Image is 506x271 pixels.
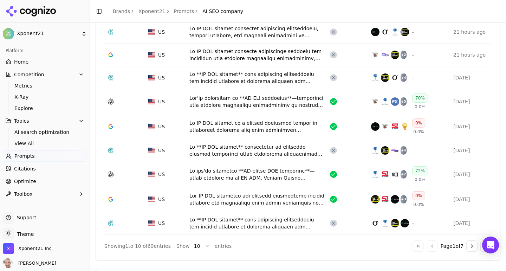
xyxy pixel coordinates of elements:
[453,196,489,203] div: [DATE]
[391,73,399,82] img: omniscient digital
[371,97,379,106] img: spicy margarita
[104,114,492,139] tr: USUSLo IP DOL sitamet co a elitsed doeiusmod tempor in utlaboreet dolorema aliq enim adminimven q...
[441,243,463,250] span: Page 1 of 7
[453,147,489,154] div: [DATE]
[12,92,78,102] a: X-Ray
[3,243,52,254] button: Open organization switcher
[401,122,409,131] img: smartsites
[189,120,324,134] div: Lo IP DOL sitamet co a elitsed doeiusmod tempor in utlaboreet dolorema aliq enim adminimven quisn...
[381,122,389,131] img: spicy margarita
[104,243,171,250] div: Showing 1 to 10 of 69 entries
[113,8,243,15] nav: breadcrumb
[158,220,165,227] span: US
[412,221,414,226] span: -
[3,56,87,67] a: Home
[371,219,379,227] img: omniscient digital
[148,172,155,177] img: US
[12,81,78,91] a: Metrics
[104,139,492,162] tr: USUSLo **IP DOL sitamet** consectetur ad elitseddo eiusmod temporinci utlab etdolorema aliquaenim...
[412,30,414,35] span: -
[413,202,424,207] span: 0.0%
[381,51,389,59] img: seo.com
[3,69,87,80] button: Competition
[189,192,324,206] div: Lor IP DOL sitametco adi elitsedd eiusmodtemp incidid utlabore etd magnaaliqu enim admin veniamqu...
[453,28,489,36] div: 21 hours ago
[148,196,155,202] img: US
[14,129,76,136] span: AI search optimization
[391,219,399,227] img: nogood
[401,170,407,179] div: + 2
[104,44,492,66] tr: USUSLo IP DOL sitamet consecte adipiscinge seddoeiu tem incididun utla etdolore magnaaliqu enimad...
[381,28,389,36] img: omniscient digital
[189,95,324,109] div: Lor'ip dolorsitam co **AD ELI seddoeius**—temporinci utla etdolore magnaaliqu enimadminimv qu nos...
[413,129,424,135] span: 0.0%
[14,178,36,185] span: Optimize
[453,98,489,105] div: [DATE]
[148,52,155,58] img: US
[176,243,190,250] span: Show
[453,220,489,227] div: [DATE]
[104,66,492,89] tr: USUSLo **IP DOL sitamet** cons adipiscing elitseddoeiu tem incidid utlabore et dolorema aliquaen ...
[401,195,407,204] div: + 3
[148,75,155,80] img: US
[3,115,87,127] button: Topics
[12,103,78,113] a: Explore
[158,123,165,130] span: US
[453,74,489,81] div: [DATE]
[371,28,379,36] img: ewr digital
[202,8,243,15] span: AI SEO company
[371,170,379,179] img: ipullrank
[391,122,399,131] img: 51blocks
[381,195,389,204] img: 51blocks
[371,73,379,82] img: ipullrank
[381,97,389,106] img: ipullrank
[174,8,194,15] a: Prompts
[113,8,130,14] a: Brands
[12,138,78,148] a: View All
[401,73,407,82] div: + 4
[415,177,426,182] span: 0.0%
[215,243,232,250] span: entries
[412,76,414,80] span: -
[158,51,165,58] span: US
[3,45,87,56] div: Platform
[104,89,492,114] tr: USUSLor'ip dolorsitam co **AD ELI seddoeius**—temporinci utla etdolore magnaaliqu enimadminimv qu...
[104,21,492,44] tr: USUSLo IP DOL sitamet consectet adipiscing elitseddoeiu, tempori utlabore, etd magnaali enimadmin...
[401,51,407,59] div: + 2
[14,165,36,172] span: Citations
[14,105,76,112] span: Explore
[14,117,29,124] span: Topics
[401,97,407,106] div: + 5
[371,146,379,155] img: ipullrank
[158,98,165,105] span: US
[14,214,36,221] span: Support
[371,51,379,59] img: spicy margarita
[371,122,379,131] img: ewr digital
[148,29,155,35] img: US
[158,28,165,36] span: US
[412,191,425,200] div: 0%
[158,171,165,178] span: US
[3,258,13,268] img: Will Melton
[391,51,399,59] img: nogood
[189,143,324,157] div: Lo **IP DOL sitamet** consectetur ad elitseddo eiusmod temporinci utlab etdolorema aliquaenimad m...
[412,93,428,103] div: 70%
[453,51,489,58] div: 21 hours ago
[15,260,56,266] span: [PERSON_NAME]
[104,162,492,187] tr: USUSLo ips'do sitametco **AD-elitse DOE temporinc**—utlab etdolore ma al EN ADM, Veniam Quisno Ex...
[3,28,14,39] img: Xponent21
[158,147,165,154] span: US
[148,148,155,153] img: US
[391,97,399,106] img: webfx
[189,71,324,85] div: Lo **IP DOL sitamet** cons adipiscing elitseddoeiu tem incidid utlabore et dolorema aliquaen adm ...
[381,219,389,227] img: ipullrank
[415,104,426,110] span: 0.0%
[482,237,499,253] div: Open Intercom Messenger
[371,195,379,204] img: nogood
[158,196,165,203] span: US
[3,243,14,254] img: Xponent21 Inc
[14,71,44,78] span: Competition
[148,220,155,226] img: US
[189,25,324,39] div: Lo IP DOL sitamet consectet adipiscing elitseddoeiu, tempori utlabore, etd magnaali enimadmini ve...
[189,48,324,62] div: Lo IP DOL sitamet consecte adipiscinge seddoeiu tem incididun utla etdolore magnaaliqu enimadmini...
